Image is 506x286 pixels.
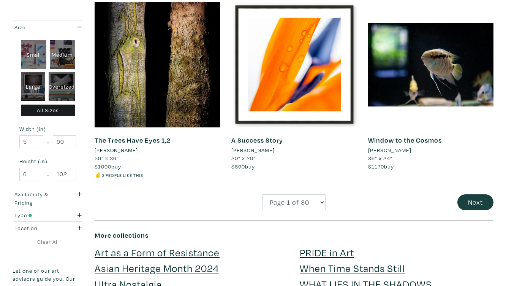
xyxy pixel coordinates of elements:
button: Location [13,222,83,234]
span: buy [368,163,394,170]
a: A Success Story [231,136,283,145]
li: ✌️ [95,171,220,179]
button: Next [457,194,493,211]
a: The Trees Have Eyes 1,2 [95,136,171,145]
div: Type [14,211,62,219]
a: Clear All [13,238,83,246]
h6: More collections [95,231,493,240]
a: Window to the Cosmos [368,136,442,145]
div: Size [14,23,62,32]
div: Large [21,72,45,101]
span: $1170 [368,163,384,170]
li: [PERSON_NAME] [95,146,138,154]
small: 2 people like this [102,172,143,178]
li: [PERSON_NAME] [231,146,275,154]
a: [PERSON_NAME] [231,146,357,154]
span: buy [231,163,255,170]
div: All Sizes [21,105,75,116]
span: - [47,169,49,180]
small: Width (in) [19,126,76,132]
span: buy [95,163,121,170]
span: 20" x 20" [231,154,256,162]
div: Oversized [49,72,75,101]
div: Small [21,40,46,69]
span: 36" x 24" [368,154,392,162]
button: Type [13,209,83,222]
span: - [47,137,49,147]
div: Medium [50,40,75,69]
span: $690 [231,163,245,170]
div: Location [14,224,62,232]
a: When Time Stands Still [300,261,405,275]
a: [PERSON_NAME] [368,146,493,154]
small: Height (in) [19,159,76,164]
a: Asian Heritage Month 2024 [95,261,219,275]
button: Size [13,21,83,33]
a: Art as a Form of Resistance [95,246,220,259]
span: 36" x 36" [95,154,119,162]
li: [PERSON_NAME] [368,146,411,154]
a: PRIDE in Art [300,246,354,259]
div: Availability & Pricing [14,190,62,207]
a: [PERSON_NAME] [95,146,220,154]
button: Availability & Pricing [13,188,83,209]
span: $1000 [95,163,111,170]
